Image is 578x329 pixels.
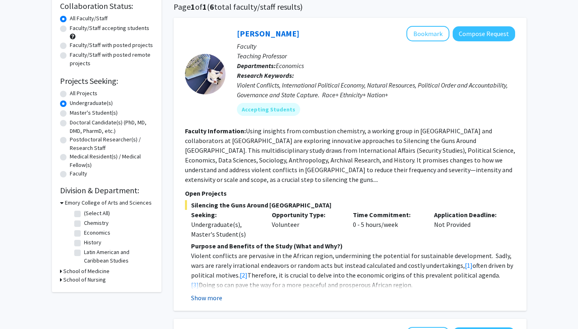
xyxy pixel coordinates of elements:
[70,41,153,49] label: Faculty/Staff with posted projects
[453,26,515,41] button: Compose Request to Melvin Ayogu
[237,71,294,79] b: Research Keywords:
[84,209,110,218] label: (Select All)
[70,24,149,32] label: Faculty/Staff accepting students
[60,1,153,11] h2: Collaboration Status:
[237,80,515,100] div: Violent Conflicts, International Political Economy, Natural Resources, Political Order and Accoun...
[191,293,222,303] button: Show more
[191,281,199,289] a: [3]
[434,210,503,220] p: Application Deadline:
[237,103,300,116] mat-chip: Accepting Students
[272,210,341,220] p: Opportunity Type:
[70,109,118,117] label: Master's Student(s)
[191,2,195,12] span: 1
[237,28,299,38] a: [PERSON_NAME]
[6,293,34,323] iframe: Chat
[185,127,515,184] fg-read-more: Using insights from combustion chemistry, a working group in [GEOGRAPHIC_DATA] and collaborators ...
[237,62,276,70] b: Departments:
[70,152,153,169] label: Medical Resident(s) / Medical Fellow(s)
[276,62,304,70] span: Economics
[84,248,151,265] label: Latin American and Caribbean Studies
[70,118,153,135] label: Doctoral Candidate(s) (PhD, MD, DMD, PharmD, etc.)
[465,261,473,269] a: [1]
[191,220,260,239] div: Undergraduate(s), Master's Student(s)
[185,200,515,210] span: Silencing the Guns Around [GEOGRAPHIC_DATA]
[353,210,422,220] p: Time Commitment:
[84,238,101,247] label: History
[237,51,515,61] p: Teaching Professor
[70,89,97,98] label: All Projects
[84,219,109,227] label: Chemistry
[70,99,113,107] label: Undergraduate(s)
[210,2,214,12] span: 6
[185,188,515,198] p: Open Projects
[191,251,515,290] p: Violent conflicts are pervasive in the African region, undermining the potential for sustainable ...
[428,210,509,239] div: Not Provided
[65,199,152,207] h3: Emory College of Arts and Sciences
[191,210,260,220] p: Seeking:
[406,26,449,41] button: Add Melvin Ayogu to Bookmarks
[70,51,153,68] label: Faculty/Staff with posted remote projects
[63,276,106,284] h3: School of Nursing
[84,229,110,237] label: Economics
[266,210,347,239] div: Volunteer
[60,186,153,195] h2: Division & Department:
[185,127,246,135] b: Faculty Information:
[63,267,110,276] h3: School of Medicine
[347,210,428,239] div: 0 - 5 hours/week
[174,2,526,12] h1: Page of ( total faculty/staff results)
[240,271,247,279] a: [2]
[237,41,515,51] p: Faculty
[202,2,207,12] span: 1
[191,242,343,250] strong: Purpose and Benefits of the Study (What and Why?)
[60,76,153,86] h2: Projects Seeking:
[70,135,153,152] label: Postdoctoral Researcher(s) / Research Staff
[70,14,107,23] label: All Faculty/Staff
[70,169,87,178] label: Faculty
